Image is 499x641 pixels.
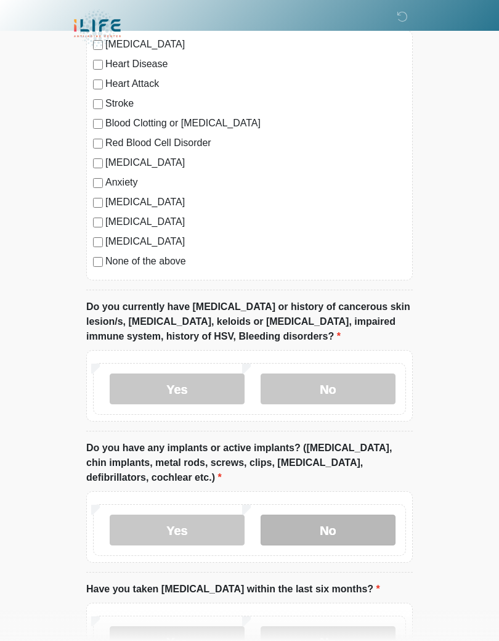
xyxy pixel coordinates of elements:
input: None of the above [93,257,103,267]
label: No [261,515,396,545]
input: [MEDICAL_DATA] [93,198,103,208]
label: Red Blood Cell Disorder [105,136,406,150]
label: Blood Clotting or [MEDICAL_DATA] [105,116,406,131]
input: [MEDICAL_DATA] [93,218,103,227]
input: Stroke [93,99,103,109]
label: [MEDICAL_DATA] [105,214,406,229]
label: No [261,374,396,404]
label: Heart Attack [105,76,406,91]
input: Anxiety [93,178,103,188]
label: Yes [110,374,245,404]
label: Heart Disease [105,57,406,71]
input: [MEDICAL_DATA] [93,237,103,247]
input: Blood Clotting or [MEDICAL_DATA] [93,119,103,129]
label: Stroke [105,96,406,111]
label: [MEDICAL_DATA] [105,234,406,249]
label: Yes [110,515,245,545]
label: None of the above [105,254,406,269]
input: Heart Attack [93,80,103,89]
input: Red Blood Cell Disorder [93,139,103,149]
label: [MEDICAL_DATA] [105,195,406,210]
label: Do you currently have [MEDICAL_DATA] or history of cancerous skin lesion/s, [MEDICAL_DATA], keloi... [86,300,413,344]
img: iLIFE Anti-Aging Center Logo [74,9,121,48]
label: [MEDICAL_DATA] [105,155,406,170]
label: Have you taken [MEDICAL_DATA] within the last six months? [86,582,380,597]
label: Anxiety [105,175,406,190]
input: [MEDICAL_DATA] [93,158,103,168]
label: Do you have any implants or active implants? ([MEDICAL_DATA], chin implants, metal rods, screws, ... [86,441,413,485]
input: Heart Disease [93,60,103,70]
